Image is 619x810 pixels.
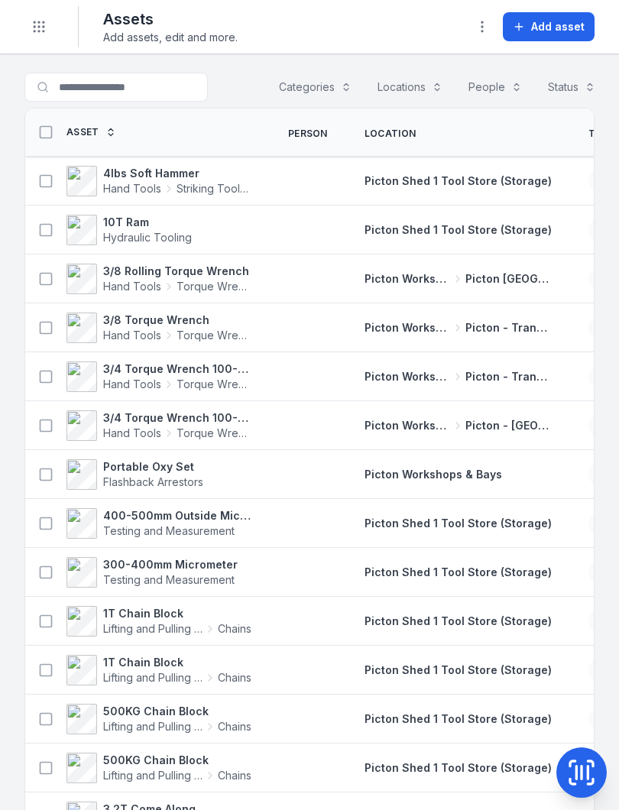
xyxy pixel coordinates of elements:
[177,426,251,441] span: Torque Wrench
[365,712,552,725] span: Picton Shed 1 Tool Store (Storage)
[66,606,251,637] a: 1T Chain BlockLifting and Pulling ToolsChains
[103,557,238,572] strong: 300-400mm Micrometer
[365,369,451,384] span: Picton Workshops & Bays
[218,768,251,783] span: Chains
[66,166,251,196] a: 4lbs Soft HammerHand ToolsStriking Tools / Hammers
[103,621,203,637] span: Lifting and Pulling Tools
[66,508,251,539] a: 400-500mm Outside MicrometerTesting and Measurement
[365,516,552,531] a: Picton Shed 1 Tool Store (Storage)
[66,557,238,588] a: 300-400mm MicrometerTesting and Measurement
[365,517,552,530] span: Picton Shed 1 Tool Store (Storage)
[103,8,238,30] h2: Assets
[365,614,552,629] a: Picton Shed 1 Tool Store (Storage)
[103,524,235,537] span: Testing and Measurement
[365,663,552,678] a: Picton Shed 1 Tool Store (Storage)
[103,377,161,392] span: Hand Tools
[365,222,552,238] a: Picton Shed 1 Tool Store (Storage)
[538,73,605,102] button: Status
[365,418,552,433] a: Picton Workshops & BaysPicton - [GEOGRAPHIC_DATA]
[66,126,99,138] span: Asset
[365,271,552,287] a: Picton Workshops & BaysPicton [GEOGRAPHIC_DATA]
[269,73,361,102] button: Categories
[66,459,203,490] a: Portable Oxy SetFlashback Arrestors
[66,704,251,734] a: 500KG Chain BlockLifting and Pulling ToolsChains
[177,328,251,343] span: Torque Wrench
[103,30,238,45] span: Add assets, edit and more.
[103,279,161,294] span: Hand Tools
[365,711,552,727] a: Picton Shed 1 Tool Store (Storage)
[103,508,251,523] strong: 400-500mm Outside Micrometer
[365,760,552,776] a: Picton Shed 1 Tool Store (Storage)
[24,12,53,41] button: Toggle navigation
[103,328,161,343] span: Hand Tools
[365,223,552,236] span: Picton Shed 1 Tool Store (Storage)
[531,19,585,34] span: Add asset
[365,271,451,287] span: Picton Workshops & Bays
[365,663,552,676] span: Picton Shed 1 Tool Store (Storage)
[588,128,609,140] span: Tag
[103,166,251,181] strong: 4lbs Soft Hammer
[103,573,235,586] span: Testing and Measurement
[103,768,203,783] span: Lifting and Pulling Tools
[365,418,451,433] span: Picton Workshops & Bays
[368,73,452,102] button: Locations
[365,761,552,774] span: Picton Shed 1 Tool Store (Storage)
[103,361,251,377] strong: 3/4 Torque Wrench 100-600 ft/lbs 0320601267
[365,614,552,627] span: Picton Shed 1 Tool Store (Storage)
[66,361,251,392] a: 3/4 Torque Wrench 100-600 ft/lbs 0320601267Hand ToolsTorque Wrench
[365,468,502,481] span: Picton Workshops & Bays
[66,753,251,783] a: 500KG Chain BlockLifting and Pulling ToolsChains
[103,719,203,734] span: Lifting and Pulling Tools
[218,621,251,637] span: Chains
[365,369,552,384] a: Picton Workshops & BaysPicton - Transmission Bay
[103,670,203,685] span: Lifting and Pulling Tools
[103,459,203,475] strong: Portable Oxy Set
[365,320,451,335] span: Picton Workshops & Bays
[103,704,251,719] strong: 500KG Chain Block
[365,320,552,335] a: Picton Workshops & BaysPicton - Transmission Bay
[465,418,552,433] span: Picton - [GEOGRAPHIC_DATA]
[103,231,192,244] span: Hydraulic Tooling
[459,73,532,102] button: People
[365,173,552,189] a: Picton Shed 1 Tool Store (Storage)
[465,369,552,384] span: Picton - Transmission Bay
[66,215,192,245] a: 10T RamHydraulic Tooling
[218,670,251,685] span: Chains
[177,377,251,392] span: Torque Wrench
[103,426,161,441] span: Hand Tools
[218,719,251,734] span: Chains
[465,271,552,287] span: Picton [GEOGRAPHIC_DATA]
[288,128,328,140] span: Person
[103,410,251,426] strong: 3/4 Torque Wrench 100-600 ft/lbs 447
[66,313,251,343] a: 3/8 Torque WrenchHand ToolsTorque Wrench
[503,12,595,41] button: Add asset
[365,565,552,580] a: Picton Shed 1 Tool Store (Storage)
[365,565,552,578] span: Picton Shed 1 Tool Store (Storage)
[365,467,502,482] a: Picton Workshops & Bays
[103,606,251,621] strong: 1T Chain Block
[103,475,203,488] span: Flashback Arrestors
[103,753,251,768] strong: 500KG Chain Block
[103,264,251,279] strong: 3/8 Rolling Torque Wrench
[66,264,251,294] a: 3/8 Rolling Torque WrenchHand ToolsTorque Wrench
[103,181,161,196] span: Hand Tools
[103,215,192,230] strong: 10T Ram
[103,313,251,328] strong: 3/8 Torque Wrench
[103,655,251,670] strong: 1T Chain Block
[365,174,552,187] span: Picton Shed 1 Tool Store (Storage)
[365,128,416,140] span: Location
[177,181,251,196] span: Striking Tools / Hammers
[66,410,251,441] a: 3/4 Torque Wrench 100-600 ft/lbs 447Hand ToolsTorque Wrench
[66,126,116,138] a: Asset
[465,320,552,335] span: Picton - Transmission Bay
[177,279,251,294] span: Torque Wrench
[66,655,251,685] a: 1T Chain BlockLifting and Pulling ToolsChains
